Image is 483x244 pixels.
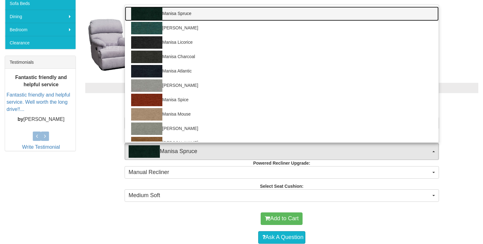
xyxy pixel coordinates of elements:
img: Manisa Caramel [131,137,162,149]
span: Manisa Spruce [129,145,431,158]
b: Fantastic friendly and helpful service [15,75,67,87]
a: Manisa Spruce [125,7,439,21]
img: Manisa Mouse [131,108,162,121]
a: Manisa Licorice [125,35,439,50]
img: Manisa Charcoal [131,51,162,63]
span: Medium Soft [129,192,431,200]
a: Write Testimonial [22,144,60,150]
a: [PERSON_NAME] [125,78,439,93]
img: Manisa Spruce [131,7,162,20]
button: Medium Soft [125,189,439,202]
button: Manual Recliner [125,166,439,179]
img: Manisa Peacock [131,22,162,34]
a: Clearance [5,36,76,49]
img: Manisa Vapour [131,79,162,92]
button: Manisa SpruceManisa Spruce [125,143,439,160]
img: Manisa Spice [131,94,162,106]
a: Ask A Question [258,231,305,244]
a: Dining [5,10,76,23]
a: Manisa Spice [125,93,439,107]
div: Testimonials [5,56,76,69]
strong: Select Seat Cushion: [260,184,303,189]
button: Add to Cart [261,212,303,225]
a: Bedroom [5,23,76,36]
b: by [17,117,23,122]
a: Manisa Mouse [125,107,439,122]
img: Manisa Spruce [129,145,160,158]
a: Manisa Atlantic [125,64,439,78]
a: [PERSON_NAME] [125,122,439,136]
img: Manisa Licorice [131,36,162,49]
a: [PERSON_NAME] [125,136,439,150]
strong: Powered Recliner Upgrade: [253,161,310,166]
img: Manisa Fossil [131,122,162,135]
span: Manual Recliner [129,168,431,177]
img: Manisa Atlantic [131,65,162,77]
h3: Choose from the options below then add to cart [85,99,478,107]
a: Fantastic friendly and helpful service. Well worth the long drive!!... [7,92,70,112]
p: [PERSON_NAME] [7,116,76,123]
a: Manisa Charcoal [125,50,439,64]
a: [PERSON_NAME] [125,21,439,35]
